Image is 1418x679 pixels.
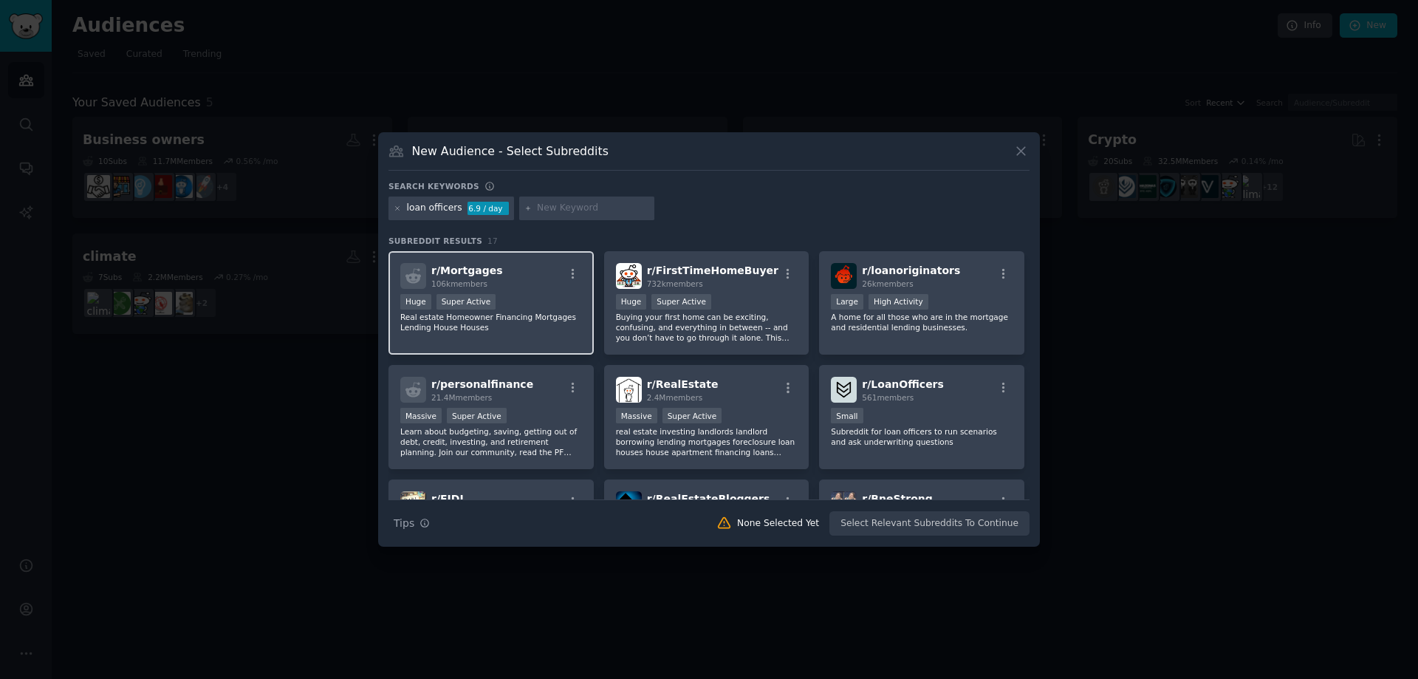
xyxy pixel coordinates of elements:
input: New Keyword [537,202,649,215]
div: Super Active [436,294,496,310]
span: r/ Mortgages [431,265,503,276]
img: LoanOfficers [831,377,857,403]
img: BneStrong [831,491,857,517]
div: Super Active [447,408,507,423]
span: r/ RealEstateBloggers [647,493,770,505]
span: Subreddit Results [388,236,482,246]
div: Small [831,408,863,423]
span: 2.4M members [647,393,703,402]
div: Super Active [651,294,711,310]
img: loanoriginators [831,263,857,289]
span: r/ loanoriginators [862,265,960,276]
span: 561 members [862,393,914,402]
h3: New Audience - Select Subreddits [412,143,609,159]
button: Tips [388,511,435,536]
span: r/ personalfinance [431,378,533,390]
div: Huge [400,294,431,310]
span: r/ LoanOfficers [862,378,944,390]
div: None Selected Yet [737,517,819,530]
div: Huge [616,294,647,310]
span: 21.4M members [431,393,492,402]
p: Subreddit for loan officers to run scenarios and ask underwriting questions [831,426,1013,447]
div: loan officers [407,202,462,215]
p: A home for all those who are in the mortgage and residential lending businesses. [831,312,1013,332]
span: r/ BneStrong [862,493,932,505]
div: Massive [400,408,442,423]
div: Super Active [662,408,722,423]
span: 26k members [862,279,913,288]
p: real estate investing landlords landlord borrowing lending mortgages foreclosure loan houses hous... [616,426,798,457]
img: RealEstate [616,377,642,403]
span: 106k members [431,279,487,288]
p: Real estate Homeowner Financing Mortgages Lending House Houses [400,312,582,332]
span: r/ RealEstate [647,378,719,390]
div: High Activity [869,294,928,310]
p: Learn about budgeting, saving, getting out of debt, credit, investing, and retirement planning. J... [400,426,582,457]
img: EIDL [400,491,426,517]
span: 732k members [647,279,703,288]
span: r/ FirstTimeHomeBuyer [647,265,778,276]
img: RealEstateBloggers [616,491,642,517]
h3: Search keywords [388,181,479,191]
div: Large [831,294,863,310]
span: Tips [394,516,414,531]
div: 6.9 / day [467,202,509,215]
p: Buying your first home can be exciting, confusing, and everything in between -- and you don’t hav... [616,312,798,343]
img: FirstTimeHomeBuyer [616,263,642,289]
span: 17 [487,236,498,245]
span: r/ EIDL [431,493,466,505]
div: Massive [616,408,657,423]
